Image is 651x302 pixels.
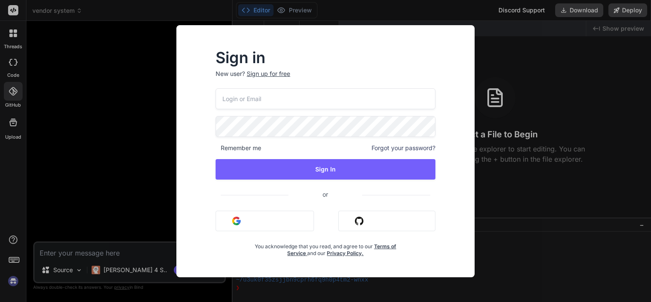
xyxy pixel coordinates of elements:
[287,243,396,256] a: Terms of Service
[216,159,435,180] button: Sign In
[247,70,290,78] div: Sign up for free
[338,211,435,231] button: Sign in with Github
[216,88,435,109] input: Login or Email
[232,217,241,225] img: google
[372,144,435,152] span: Forgot your password?
[216,70,435,88] p: New user?
[327,250,363,256] a: Privacy Policy.
[288,184,362,205] span: or
[216,211,314,231] button: Sign in with Google
[355,217,363,225] img: github
[252,238,399,257] div: You acknowledge that you read, and agree to our and our
[216,144,261,152] span: Remember me
[216,51,435,64] h2: Sign in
